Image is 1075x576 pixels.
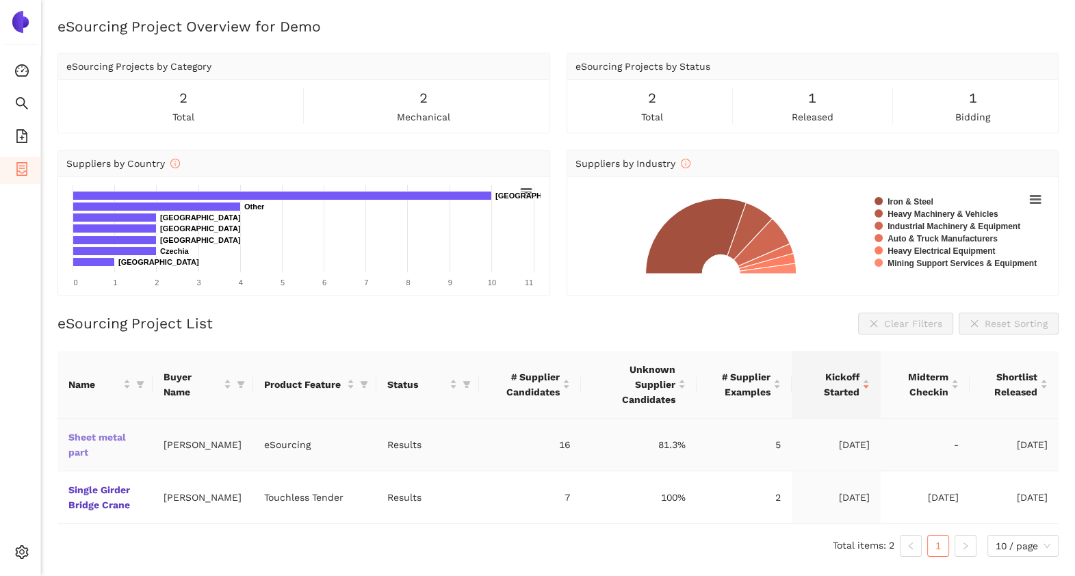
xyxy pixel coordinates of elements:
[136,380,144,389] span: filter
[153,351,252,419] th: this column's title is Buyer Name,this column is sortable
[648,88,656,109] span: 2
[697,351,792,419] th: this column's title is # Supplier Examples,this column is sortable
[968,88,976,109] span: 1
[987,535,1059,557] div: Page Size
[15,540,29,568] span: setting
[376,351,479,419] th: this column's title is Status,this column is sortable
[697,419,792,471] td: 5
[357,374,371,395] span: filter
[155,278,159,287] text: 2
[927,535,949,557] li: 1
[900,535,922,557] button: left
[858,313,953,335] button: closeClear Filters
[15,92,29,119] span: search
[888,209,998,219] text: Heavy Machinery & Vehicles
[153,471,252,524] td: [PERSON_NAME]
[66,61,211,72] span: eSourcing Projects by Category
[892,369,948,400] span: Midterm Checkin
[237,380,245,389] span: filter
[907,542,915,550] span: left
[881,351,970,419] th: this column's title is Midterm Checkin,this column is sortable
[575,61,710,72] span: eSourcing Projects by Status
[448,278,452,287] text: 9
[575,158,690,169] span: Suppliers by Industry
[113,278,117,287] text: 1
[406,278,410,287] text: 8
[360,380,368,389] span: filter
[888,246,995,256] text: Heavy Electrical Equipment
[264,377,344,392] span: Product Feature
[234,367,248,402] span: filter
[955,535,976,557] li: Next Page
[792,109,833,125] span: released
[160,236,241,244] text: [GEOGRAPHIC_DATA]
[808,88,816,109] span: 1
[697,471,792,524] td: 2
[153,419,252,471] td: [PERSON_NAME]
[961,542,970,550] span: right
[479,419,582,471] td: 16
[160,247,189,255] text: Czechia
[959,313,1059,335] button: closeReset Sorting
[928,536,948,556] a: 1
[118,258,199,266] text: [GEOGRAPHIC_DATA]
[364,278,368,287] text: 7
[10,11,31,33] img: Logo
[172,109,194,125] span: total
[970,351,1059,419] th: this column's title is Shortlist Released,this column is sortable
[419,88,428,109] span: 2
[970,419,1059,471] td: [DATE]
[15,59,29,86] span: dashboard
[15,157,29,185] span: container
[888,197,933,207] text: Iron & Steel
[66,158,180,169] span: Suppliers by Country
[463,380,471,389] span: filter
[581,351,697,419] th: this column's title is Unknown Supplier Candidates,this column is sortable
[164,369,220,400] span: Buyer Name
[981,369,1037,400] span: Shortlist Released
[160,213,241,222] text: [GEOGRAPHIC_DATA]
[881,419,970,471] td: -
[253,471,376,524] td: Touchless Tender
[479,471,582,524] td: 7
[490,369,560,400] span: # Supplier Candidates
[488,278,496,287] text: 10
[708,369,770,400] span: # Supplier Examples
[479,351,582,419] th: this column's title is # Supplier Candidates,this column is sortable
[803,369,859,400] span: Kickoff Started
[239,278,243,287] text: 4
[57,351,153,419] th: this column's title is Name,this column is sortable
[196,278,200,287] text: 3
[681,159,690,168] span: info-circle
[15,125,29,152] span: file-add
[592,362,675,407] span: Unknown Supplier Candidates
[160,224,241,233] text: [GEOGRAPHIC_DATA]
[68,377,120,392] span: Name
[244,202,265,211] text: Other
[133,374,147,395] span: filter
[833,535,894,557] li: Total items: 2
[495,192,576,200] text: [GEOGRAPHIC_DATA]
[460,374,474,395] span: filter
[253,351,376,419] th: this column's title is Product Feature,this column is sortable
[581,419,697,471] td: 81.3%
[57,16,1059,36] h2: eSourcing Project Overview for Demo
[888,259,1037,268] text: Mining Support Services & Equipment
[792,419,881,471] td: [DATE]
[970,471,1059,524] td: [DATE]
[322,278,326,287] text: 6
[792,471,881,524] td: [DATE]
[881,471,970,524] td: [DATE]
[73,278,77,287] text: 0
[253,419,376,471] td: eSourcing
[641,109,663,125] span: total
[525,278,533,287] text: 11
[376,419,479,471] td: Results
[281,278,285,287] text: 5
[387,377,447,392] span: Status
[170,159,180,168] span: info-circle
[397,109,450,125] span: mechanical
[996,536,1050,556] span: 10 / page
[376,471,479,524] td: Results
[581,471,697,524] td: 100%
